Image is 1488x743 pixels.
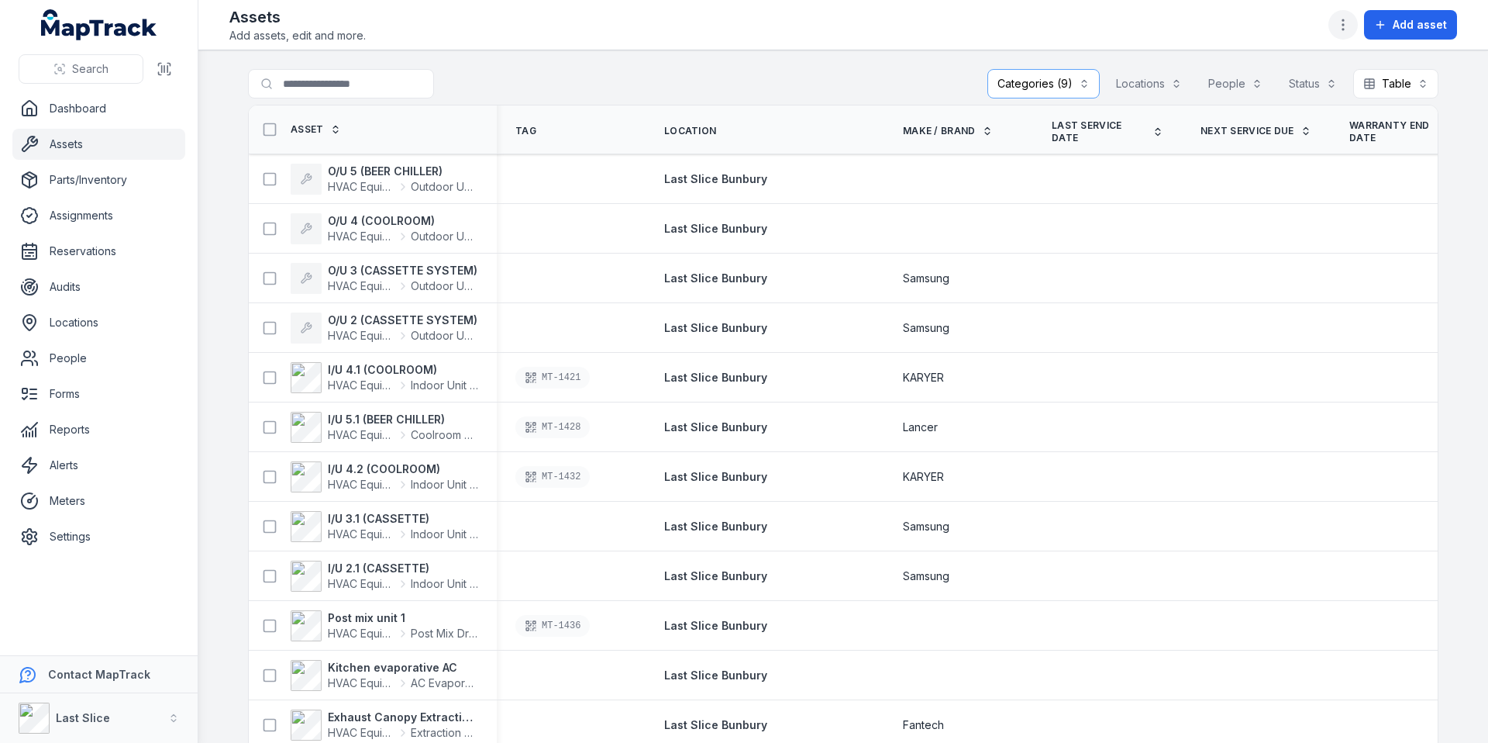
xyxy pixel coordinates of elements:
h2: Assets [229,6,366,28]
a: Asset [291,123,341,136]
span: Post Mix Drop In Unit [411,626,478,641]
span: Indoor Unit (Fan Coil) [411,378,478,393]
span: Add asset [1393,17,1447,33]
a: Alerts [12,450,185,481]
span: HVAC Equipment [328,676,395,691]
span: Fantech [903,717,944,733]
div: MT-1436 [515,615,590,637]
span: HVAC Equipment [328,477,395,492]
a: Last Slice Bunbury [664,717,767,733]
span: Outdoor Unit (Condenser) [411,278,478,294]
span: Last Slice Bunbury [664,520,767,533]
a: Last service date [1052,119,1163,144]
span: HVAC Equipment [328,725,395,741]
strong: Kitchen evaporative AC [328,660,478,676]
strong: O/U 5 (BEER CHILLER) [328,164,478,179]
span: Tag [515,125,536,137]
a: Last Slice Bunbury [664,370,767,385]
span: Lancer [903,420,938,435]
span: Samsung [903,519,949,534]
span: Samsung [903,568,949,584]
span: KARYER [903,469,944,485]
strong: I/U 3.1 (CASSETTE) [328,511,478,527]
strong: I/U 4.1 (COOLROOM) [328,362,478,378]
span: Make / Brand [903,125,976,137]
strong: Exhaust Canopy Extraction Fan [328,710,478,725]
a: Last Slice Bunbury [664,320,767,336]
span: Indoor Unit (Fan Coil) [411,576,478,592]
span: HVAC Equipment [328,179,395,195]
span: Last Slice Bunbury [664,271,767,285]
span: Extraction Hood - Exhaust Fan [411,725,478,741]
span: Last Slice Bunbury [664,669,767,682]
a: I/U 2.1 (CASSETTE)HVAC EquipmentIndoor Unit (Fan Coil) [291,561,478,592]
strong: Post mix unit 1 [328,610,478,626]
a: People [12,343,185,374]
a: Next Service Due [1200,125,1311,137]
strong: I/U 5.1 (BEER CHILLER) [328,412,478,427]
a: I/U 5.1 (BEER CHILLER)HVAC EquipmentCoolroom Chiller [291,412,478,443]
div: MT-1421 [515,367,590,389]
span: HVAC Equipment [328,278,395,294]
span: Next Service Due [1200,125,1294,137]
div: MT-1432 [515,466,590,488]
a: Meters [12,486,185,517]
a: Post mix unit 1HVAC EquipmentPost Mix Drop In Unit [291,610,478,641]
a: I/U 4.1 (COOLROOM)HVAC EquipmentIndoor Unit (Fan Coil) [291,362,478,393]
span: Search [72,61,108,77]
span: Coolroom Chiller [411,427,478,443]
span: AC Evaporative [411,676,478,691]
span: Last Slice Bunbury [664,321,767,334]
span: Last Slice Bunbury [664,420,767,434]
span: Outdoor Unit (Condenser) [411,328,478,344]
span: HVAC Equipment [328,626,395,641]
a: I/U 3.1 (CASSETTE)HVAC EquipmentIndoor Unit (Fan Coil) [291,511,478,542]
span: Last Slice Bunbury [664,718,767,731]
span: Last Slice Bunbury [664,222,767,235]
a: Last Slice Bunbury [664,568,767,584]
span: Last Slice Bunbury [664,619,767,632]
span: Last Slice Bunbury [664,470,767,483]
a: Forms [12,378,185,410]
strong: O/U 2 (CASSETTE SYSTEM) [328,313,478,328]
span: Indoor Unit (Fan Coil) [411,527,478,542]
span: KARYER [903,370,944,385]
a: Last Slice Bunbury [664,221,767,237]
a: Reports [12,414,185,445]
button: Status [1279,69,1347,98]
span: Asset [291,123,324,136]
a: Last Slice Bunbury [664,519,767,534]
span: Samsung [903,320,949,336]
button: Search [19,54,143,84]
button: Add asset [1364,10,1457,40]
strong: I/U 4.2 (COOLROOM) [328,461,478,477]
span: Last Slice Bunbury [664,371,767,384]
span: Last Slice Bunbury [664,569,767,582]
span: HVAC Equipment [328,527,395,542]
a: O/U 3 (CASSETTE SYSTEM)HVAC EquipmentOutdoor Unit (Condenser) [291,263,478,294]
span: Outdoor Unit (Condenser) [411,229,478,244]
a: MapTrack [41,9,157,40]
span: Last Slice Bunbury [664,172,767,185]
a: Settings [12,521,185,552]
a: Warranty End Date [1349,119,1461,144]
a: Assignments [12,200,185,231]
strong: I/U 2.1 (CASSETTE) [328,561,478,576]
a: Audits [12,271,185,302]
a: Last Slice Bunbury [664,171,767,187]
a: Last Slice Bunbury [664,469,767,485]
span: Warranty End Date [1349,119,1444,144]
a: O/U 5 (BEER CHILLER)HVAC EquipmentOutdoor Unit (Condenser) [291,164,478,195]
a: Last Slice Bunbury [664,420,767,435]
a: Last Slice Bunbury [664,618,767,634]
a: Kitchen evaporative ACHVAC EquipmentAC Evaporative [291,660,478,691]
strong: Contact MapTrack [48,668,150,681]
a: O/U 2 (CASSETTE SYSTEM)HVAC EquipmentOutdoor Unit (Condenser) [291,313,478,344]
strong: O/U 3 (CASSETTE SYSTEM) [328,263,478,278]
span: HVAC Equipment [328,378,395,393]
button: People [1198,69,1273,98]
button: Table [1353,69,1438,98]
span: HVAC Equipment [328,427,395,443]
div: MT-1428 [515,416,590,438]
span: HVAC Equipment [328,328,395,344]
